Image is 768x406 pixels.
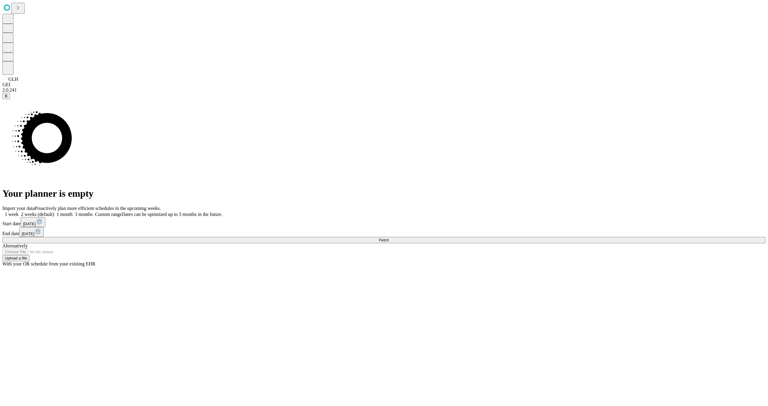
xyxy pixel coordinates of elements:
[21,212,54,217] span: 2 weeks (default)
[35,206,161,211] span: Proactively plan more efficient schedules in the upcoming weeks.
[23,222,36,226] span: [DATE]
[22,232,34,236] span: [DATE]
[57,212,73,217] span: 1 month
[2,261,95,266] span: With your OR schedule from your existing EHR
[5,94,7,98] span: B
[2,217,766,227] div: Start date
[2,82,766,87] div: GEI
[2,227,766,237] div: End date
[2,87,766,93] div: 2.0.241
[2,243,28,248] span: Alternatively
[19,227,44,237] button: [DATE]
[2,93,10,99] button: B
[5,212,19,217] span: 1 week
[8,77,18,82] span: GLH
[2,206,35,211] span: Import your data
[2,255,29,261] button: Upload a file
[2,237,766,243] button: Fetch
[95,212,122,217] span: Custom range
[21,217,45,227] button: [DATE]
[2,188,766,199] h1: Your planner is empty
[75,212,93,217] span: 3 months
[379,238,389,242] span: Fetch
[122,212,222,217] span: Dates can be optimized up to 3 months in the future.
